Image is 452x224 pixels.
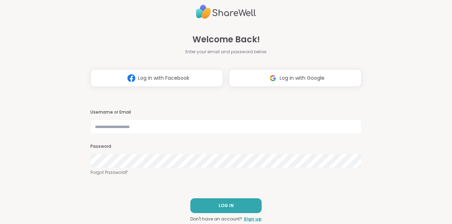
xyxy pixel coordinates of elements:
button: Log in with Facebook [90,69,223,87]
h3: Password [90,144,362,150]
button: Log in with Google [229,69,362,87]
span: Log in with Facebook [138,74,189,82]
span: Welcome Back! [192,33,260,46]
span: Enter your email and password below [185,49,267,55]
span: LOG IN [219,202,234,209]
img: ShareWell Logomark [266,72,280,85]
a: Forgot Password? [90,169,362,176]
span: Log in with Google [280,74,325,82]
button: LOG IN [190,198,262,213]
h3: Username or Email [90,109,362,115]
a: Sign up [244,216,262,222]
span: Don't have an account? [190,216,242,222]
img: ShareWell Logomark [125,72,138,85]
img: ShareWell Logo [196,2,256,22]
